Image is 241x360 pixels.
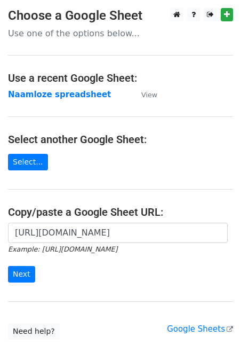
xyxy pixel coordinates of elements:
[8,90,111,99] a: Naamloze spreadsheet
[8,223,228,243] input: Paste your Google Sheet URL here
[8,206,233,218] h4: Copy/paste a Google Sheet URL:
[167,324,233,334] a: Google Sheets
[8,266,35,283] input: Next
[131,90,157,99] a: View
[8,72,233,84] h4: Use a recent Google Sheet:
[141,91,157,99] small: View
[8,28,233,39] p: Use one of the options below...
[8,154,48,170] a: Select...
[8,245,117,253] small: Example: [URL][DOMAIN_NAME]
[8,133,233,146] h4: Select another Google Sheet:
[8,8,233,24] h3: Choose a Google Sheet
[8,323,60,340] a: Need help?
